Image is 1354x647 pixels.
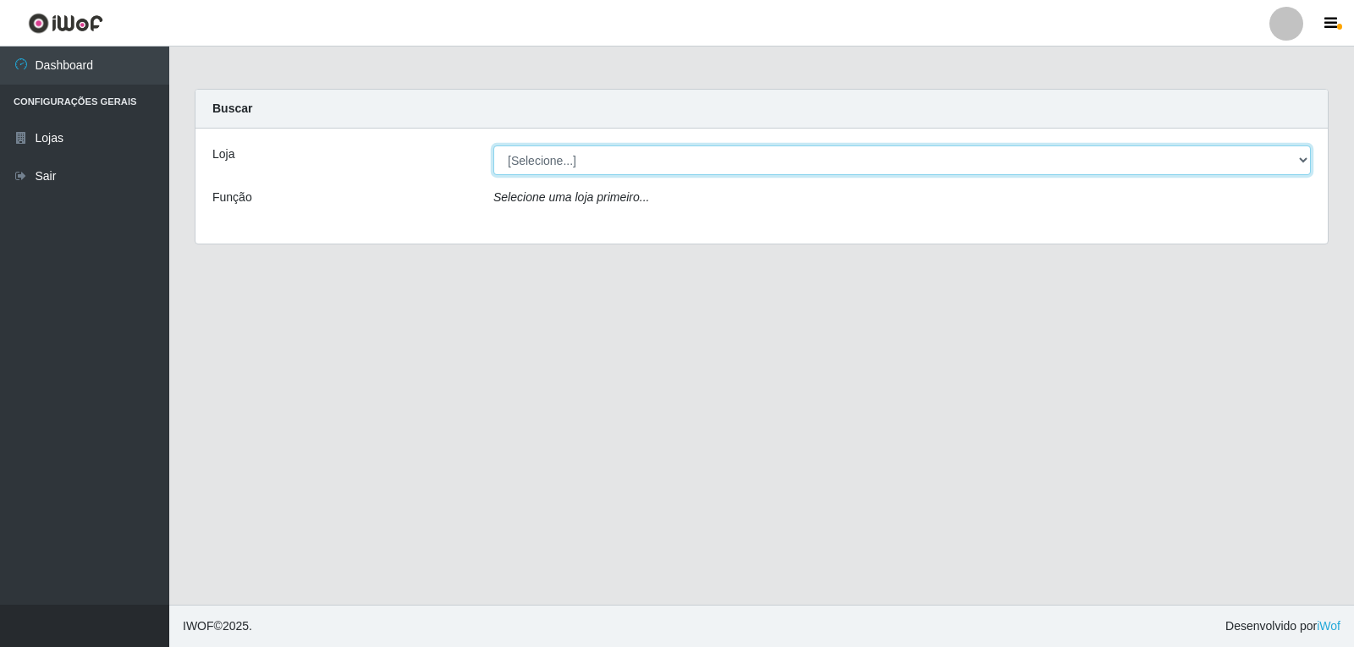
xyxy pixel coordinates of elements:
[212,189,252,206] label: Função
[183,619,214,633] span: IWOF
[212,145,234,163] label: Loja
[212,101,252,115] strong: Buscar
[28,13,103,34] img: CoreUI Logo
[1225,617,1340,635] span: Desenvolvido por
[493,190,649,204] i: Selecione uma loja primeiro...
[183,617,252,635] span: © 2025 .
[1317,619,1340,633] a: iWof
